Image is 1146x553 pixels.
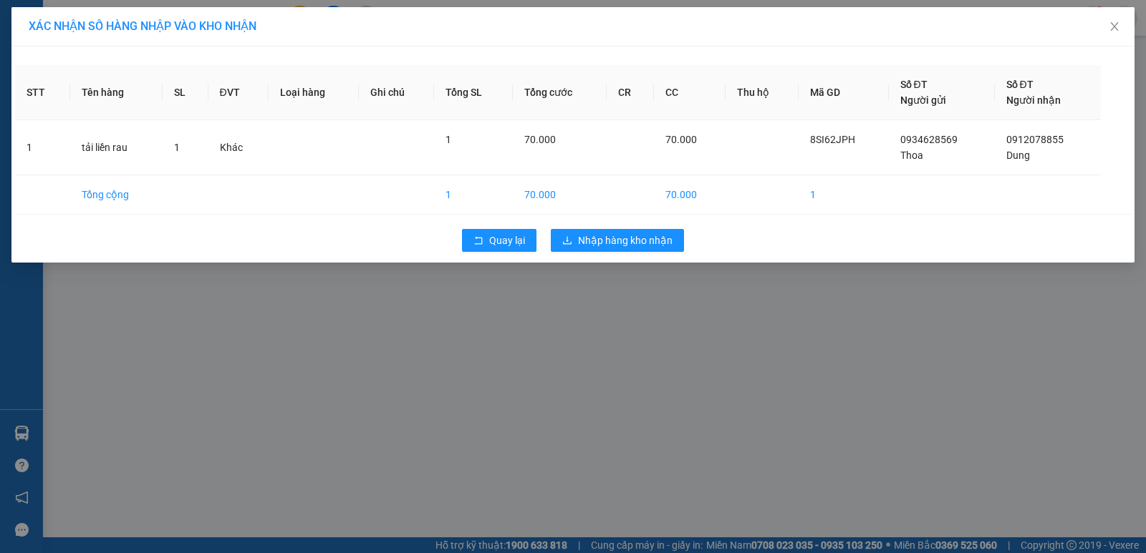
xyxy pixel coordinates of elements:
th: STT [15,65,70,120]
span: Dung [1006,150,1030,161]
th: ĐVT [208,65,269,120]
th: Tên hàng [70,65,163,120]
span: Người nhận [1006,94,1061,106]
span: 0912078855 [1006,134,1064,145]
span: XÁC NHẬN SỐ HÀNG NHẬP VÀO KHO NHẬN [29,19,256,33]
td: tải liền rau [70,120,163,175]
span: close [1109,21,1120,32]
span: Người gửi [900,94,946,106]
span: 0934628569 [900,134,958,145]
th: Tổng SL [434,65,513,120]
th: Ghi chú [359,65,435,120]
th: CR [607,65,654,120]
th: SL [163,65,208,120]
span: 70.000 [524,134,556,145]
th: CC [654,65,726,120]
td: Tổng cộng [70,175,163,215]
th: Thu hộ [726,65,799,120]
button: downloadNhập hàng kho nhận [551,229,684,252]
span: Số ĐT [1006,79,1034,90]
span: 1 [174,142,180,153]
span: Nhập hàng kho nhận [578,233,673,248]
span: 1 [446,134,451,145]
span: download [562,235,572,247]
td: Khác [208,120,269,175]
span: rollback [473,235,483,247]
td: 70.000 [654,175,726,215]
span: 8SI62JPH [810,134,855,145]
button: Close [1094,7,1135,47]
td: 1 [434,175,513,215]
span: 70.000 [665,134,697,145]
th: Loại hàng [269,65,359,120]
button: rollbackQuay lại [462,229,536,252]
th: Tổng cước [513,65,607,120]
td: 70.000 [513,175,607,215]
th: Mã GD [799,65,889,120]
span: Thoa [900,150,923,161]
span: Quay lại [489,233,525,248]
td: 1 [15,120,70,175]
td: 1 [799,175,889,215]
span: Số ĐT [900,79,928,90]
